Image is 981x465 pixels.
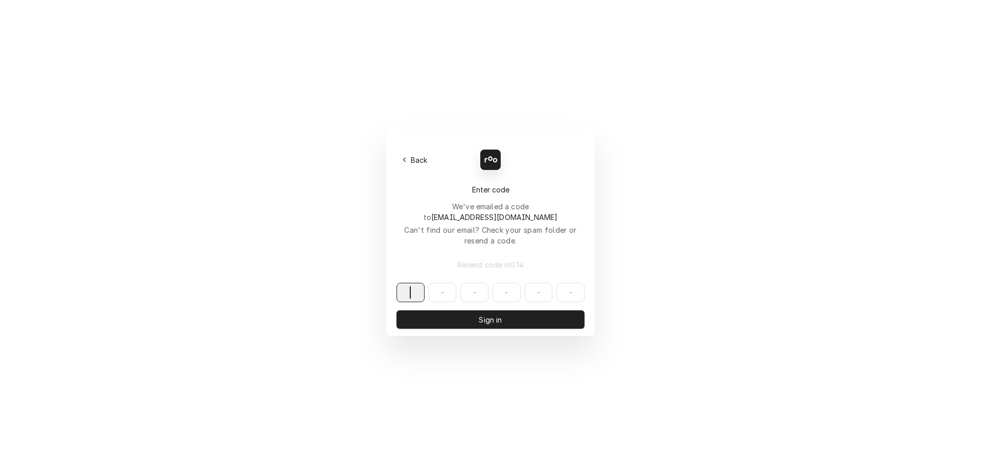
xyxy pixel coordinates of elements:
div: We've emailed a code [396,201,585,223]
button: Resend code in0:14 [396,255,585,274]
span: Back [409,155,430,165]
button: Back [396,153,434,167]
span: Resend code in 0 : 14 [455,259,526,270]
span: Sign in [477,314,504,325]
span: to [424,213,558,222]
div: Enter code [396,184,585,195]
button: Sign in [396,310,585,329]
div: Can't find our email? Check your spam folder or resend a code. [396,225,585,246]
span: [EMAIL_ADDRESS][DOMAIN_NAME] [431,213,557,222]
